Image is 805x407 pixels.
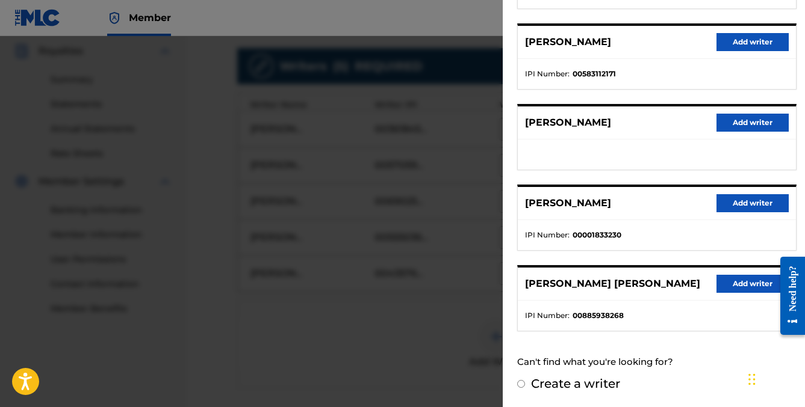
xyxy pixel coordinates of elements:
[525,277,700,291] p: [PERSON_NAME] [PERSON_NAME]
[573,310,624,321] strong: 00885938268
[531,376,620,391] label: Create a writer
[129,11,171,25] span: Member
[716,114,789,132] button: Add writer
[573,69,616,79] strong: 00583112171
[771,246,805,345] iframe: Resource Center
[525,196,611,210] p: [PERSON_NAME]
[525,35,611,49] p: [PERSON_NAME]
[525,230,570,240] span: IPI Number :
[748,361,756,397] div: Drag
[517,349,797,375] div: Can't find what you're looking for?
[525,115,611,130] p: [PERSON_NAME]
[716,33,789,51] button: Add writer
[573,230,621,240] strong: 00001833230
[745,349,805,407] iframe: Chat Widget
[14,9,61,26] img: MLC Logo
[525,310,570,321] span: IPI Number :
[716,275,789,293] button: Add writer
[107,11,122,25] img: Top Rightsholder
[525,69,570,79] span: IPI Number :
[716,194,789,212] button: Add writer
